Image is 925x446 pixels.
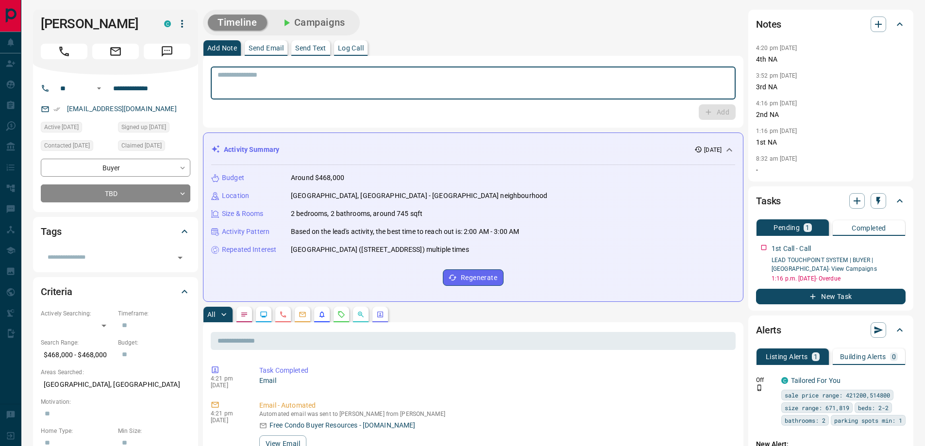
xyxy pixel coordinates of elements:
[806,224,809,231] p: 1
[222,209,264,219] p: Size & Rooms
[756,165,906,175] p: -
[756,137,906,148] p: 1st NA
[279,311,287,318] svg: Calls
[41,159,190,177] div: Buyer
[756,376,775,384] p: Off
[852,225,886,231] p: Completed
[41,368,190,377] p: Areas Searched:
[208,15,267,31] button: Timeline
[41,338,113,347] p: Search Range:
[44,122,79,132] span: Active [DATE]
[756,193,781,209] h2: Tasks
[756,128,797,134] p: 1:16 pm [DATE]
[41,184,190,202] div: TBD
[41,280,190,303] div: Criteria
[259,400,732,411] p: Email - Automated
[164,20,171,27] div: condos.ca
[338,45,364,51] p: Log Call
[211,382,245,389] p: [DATE]
[41,377,190,393] p: [GEOGRAPHIC_DATA], [GEOGRAPHIC_DATA]
[222,245,276,255] p: Repeated Interest
[291,209,422,219] p: 2 bedrooms, 2 bathrooms, around 745 sqft
[118,122,190,135] div: Wed Oct 08 2025
[756,54,906,65] p: 4th NA
[118,427,190,435] p: Min Size:
[291,245,469,255] p: [GEOGRAPHIC_DATA] ([STREET_ADDRESS]) multiple times
[834,415,902,425] span: parking spots min: 1
[756,322,781,338] h2: Alerts
[774,224,800,231] p: Pending
[118,140,190,154] div: Wed Oct 08 2025
[207,311,215,318] p: All
[173,251,187,264] button: Open
[44,141,90,150] span: Contacted [DATE]
[207,45,237,51] p: Add Note
[259,365,732,376] p: Task Completed
[249,45,284,51] p: Send Email
[772,244,811,254] p: 1st Call - Call
[443,269,504,286] button: Regenerate
[118,309,190,318] p: Timeframe:
[299,311,306,318] svg: Emails
[41,224,61,239] h2: Tags
[41,44,87,59] span: Call
[222,227,269,237] p: Activity Pattern
[222,173,244,183] p: Budget
[53,106,60,113] svg: Email Verified
[211,417,245,424] p: [DATE]
[337,311,345,318] svg: Requests
[858,403,889,413] span: beds: 2-2
[222,191,249,201] p: Location
[41,309,113,318] p: Actively Searching:
[756,45,797,51] p: 4:20 pm [DATE]
[118,338,190,347] p: Budget:
[318,311,326,318] svg: Listing Alerts
[840,353,886,360] p: Building Alerts
[259,411,732,417] p: Automated email was sent to [PERSON_NAME] from [PERSON_NAME]
[814,353,818,360] p: 1
[41,220,190,243] div: Tags
[259,376,732,386] p: Email
[785,390,890,400] span: sale price range: 421200,514800
[785,415,825,425] span: bathrooms: 2
[291,173,344,183] p: Around $468,000
[892,353,896,360] p: 0
[41,122,113,135] div: Wed Oct 08 2025
[291,191,547,201] p: [GEOGRAPHIC_DATA], [GEOGRAPHIC_DATA] - [GEOGRAPHIC_DATA] neighbourhood
[41,427,113,435] p: Home Type:
[756,384,763,391] svg: Push Notification Only
[67,105,177,113] a: [EMAIL_ADDRESS][DOMAIN_NAME]
[269,420,416,430] p: Free Condo Buyer Resources - [DOMAIN_NAME]
[291,227,519,237] p: Based on the lead's activity, the best time to reach out is: 2:00 AM - 3:00 AM
[41,347,113,363] p: $468,000 - $468,000
[295,45,326,51] p: Send Text
[357,311,365,318] svg: Opportunities
[211,375,245,382] p: 4:21 pm
[756,155,797,162] p: 8:32 am [DATE]
[781,377,788,384] div: condos.ca
[756,100,797,107] p: 4:16 pm [DATE]
[756,17,781,32] h2: Notes
[756,110,906,120] p: 2nd NA
[41,284,72,299] h2: Criteria
[211,410,245,417] p: 4:21 pm
[756,318,906,342] div: Alerts
[121,141,162,150] span: Claimed [DATE]
[41,397,190,406] p: Motivation:
[376,311,384,318] svg: Agent Actions
[260,311,268,318] svg: Lead Browsing Activity
[240,311,248,318] svg: Notes
[211,141,735,159] div: Activity Summary[DATE]
[704,146,722,154] p: [DATE]
[41,16,150,32] h1: [PERSON_NAME]
[92,44,139,59] span: Email
[772,257,877,272] a: LEAD TOUCHPOINT SYSTEM | BUYER | [GEOGRAPHIC_DATA]- View Campaigns
[785,403,849,413] span: size range: 671,819
[766,353,808,360] p: Listing Alerts
[756,289,906,304] button: New Task
[772,274,906,283] p: 1:16 p.m. [DATE] - Overdue
[144,44,190,59] span: Message
[756,189,906,213] div: Tasks
[93,83,105,94] button: Open
[756,82,906,92] p: 3rd NA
